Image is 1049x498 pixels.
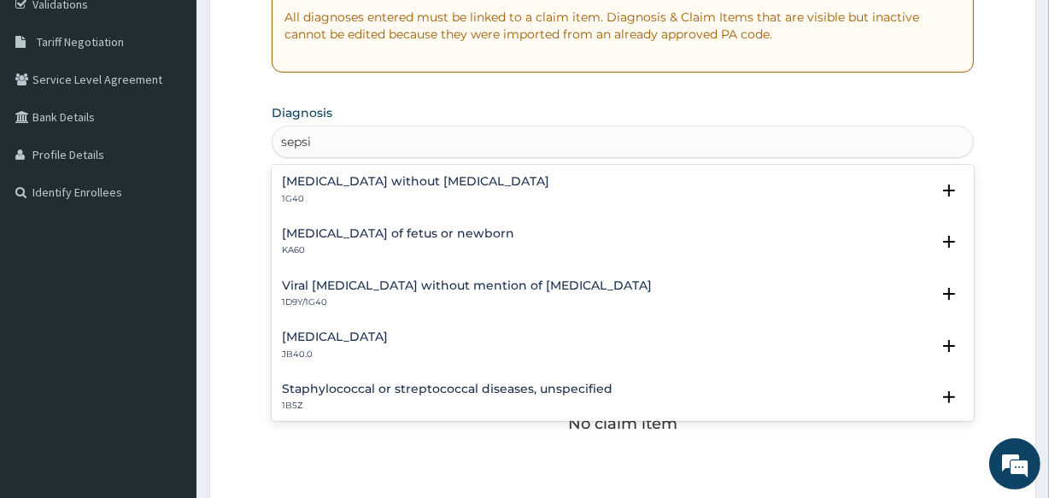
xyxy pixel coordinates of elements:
i: open select status [939,387,959,407]
label: Diagnosis [272,104,332,121]
p: All diagnoses entered must be linked to a claim item. Diagnosis & Claim Items that are visible bu... [284,9,960,43]
p: No claim item [568,415,677,432]
p: 1G40 [282,193,549,205]
h4: Staphylococcal or streptococcal diseases, unspecified [282,383,612,395]
i: open select status [939,336,959,356]
h4: [MEDICAL_DATA] of fetus or newborn [282,227,514,240]
h4: Viral [MEDICAL_DATA] without mention of [MEDICAL_DATA] [282,279,652,292]
i: open select status [939,231,959,252]
p: KA60 [282,244,514,256]
p: JB40.0 [282,349,388,360]
div: Chat with us now [89,96,287,118]
span: Tariff Negotiation [37,34,124,50]
i: open select status [939,284,959,304]
div: Minimize live chat window [280,9,321,50]
span: We're online! [99,144,236,316]
p: 1D9Y/1G40 [282,296,652,308]
h4: [MEDICAL_DATA] [282,331,388,343]
i: open select status [939,180,959,201]
img: d_794563401_company_1708531726252_794563401 [32,85,69,128]
p: 1B5Z [282,400,612,412]
h4: [MEDICAL_DATA] without [MEDICAL_DATA] [282,175,549,188]
textarea: Type your message and hit 'Enter' [9,324,325,384]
